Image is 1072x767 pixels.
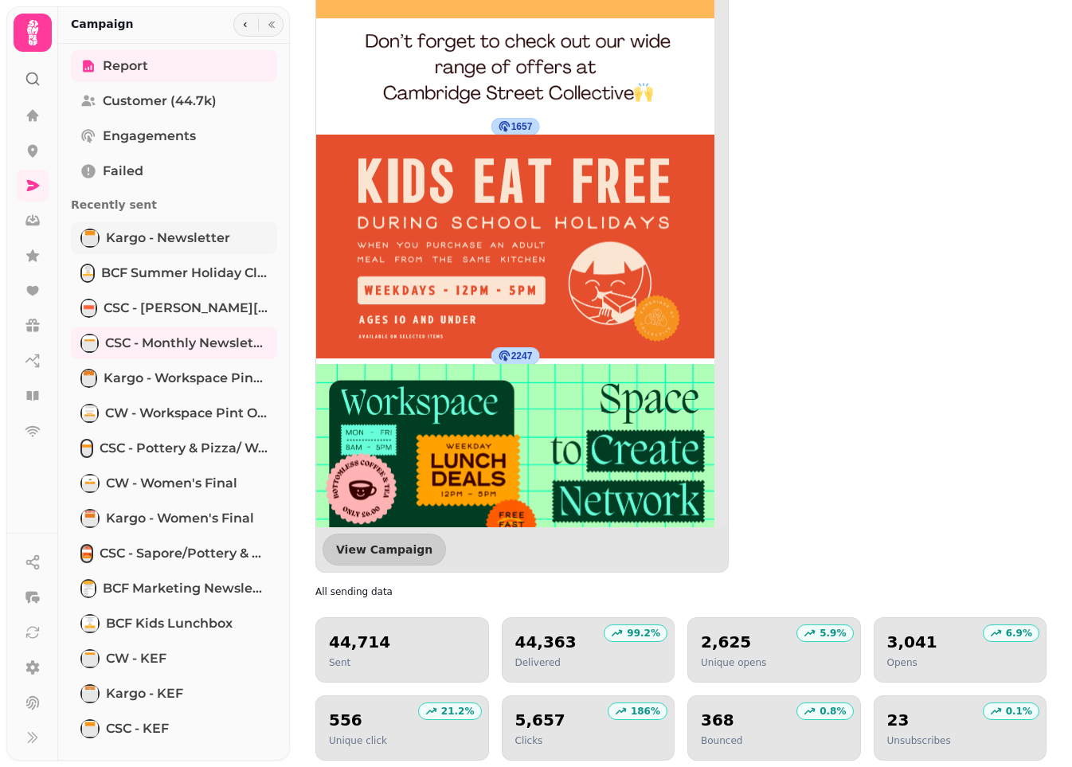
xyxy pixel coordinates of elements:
[71,257,277,289] a: BCF Summer Holiday clubs [clone]BCF Summer Holiday clubs [clone]
[820,627,846,640] p: 5.9 %
[71,397,277,429] a: CW - Workspace pint offerCW - Workspace pint offer
[82,475,98,491] img: CW - Women's final
[82,405,97,421] img: CW - Workspace pint offer
[515,734,565,747] p: Clicks
[71,468,277,499] a: CW - Women's finalCW - Women's final
[71,713,277,745] a: CSC - KEFCSC - KEF
[71,608,277,640] a: BCF Kids lunchboxBCF Kids lunchbox
[104,369,268,388] span: Kargo - Workspace pint offer
[71,432,277,464] a: CSC - Pottery & pizza/ Workspace pint offerCSC - Pottery & pizza/ Workspace pint offer
[701,734,742,747] p: Bounced
[71,503,277,534] a: Kargo - Women's finalKargo - Women's final
[82,230,98,246] img: Kargo - Newsletter
[71,362,277,394] a: Kargo - Workspace pint offerKargo - Workspace pint offer
[103,57,148,76] span: Report
[82,686,98,702] img: Kargo - KEF
[511,350,533,362] span: 2247
[105,404,268,423] span: CW - Workspace pint offer
[71,190,277,219] p: Recently sent
[71,538,277,569] a: CSC - Sapore/Pottery & pizza/ Women's finalCSC - Sapore/Pottery & pizza/ Women's final
[71,16,134,32] h2: Campaign
[106,509,254,528] span: Kargo - Women's final
[103,92,217,111] span: Customer (44.7k)
[82,440,92,456] img: CSC - Pottery & pizza/ Workspace pint offer
[82,616,98,632] img: BCF Kids lunchbox
[71,292,277,324] a: CSC - Sendai TanabataCSC - [PERSON_NAME][DATE]
[103,579,268,598] span: BCF Marketing Newsletter July
[336,544,432,555] span: View Campaign
[106,614,233,633] span: BCF Kids lunchbox
[887,631,937,653] h2: 3,041
[329,709,387,731] h2: 556
[105,334,268,353] span: CSC - Monthly newsletter
[701,656,766,669] p: Unique opens
[82,581,95,597] img: BCF Marketing Newsletter July
[887,709,951,731] h2: 23
[515,656,577,669] p: Delivered
[82,546,92,562] img: CSC - Sapore/Pottery & pizza/ Women's final
[329,656,390,669] p: Sent
[323,534,446,565] button: View Campaign
[71,327,277,359] a: CSC - Monthly newsletterCSC - Monthly newsletter
[103,162,143,181] span: Failed
[82,721,98,737] img: CSC - KEF
[71,120,277,152] a: Engagements
[71,643,277,675] a: CW - KEFCW - KEF
[71,573,277,605] a: BCF Marketing Newsletter JulyBCF Marketing Newsletter July
[82,370,96,386] img: Kargo - Workspace pint offer
[631,705,660,718] p: 186 %
[441,705,475,718] p: 21.2 %
[887,734,951,747] p: Unsubscribes
[511,120,533,133] span: 1657
[71,50,277,82] a: Report
[106,684,183,703] span: Kargo - KEF
[106,229,230,248] span: Kargo - Newsletter
[106,719,169,738] span: CSC - KEF
[627,627,660,640] p: 99.2 %
[701,631,766,653] h2: 2,625
[82,265,93,281] img: BCF Summer Holiday clubs [clone]
[515,709,565,731] h2: 5,657
[101,264,268,283] span: BCF Summer Holiday clubs [clone]
[1006,627,1032,640] p: 6.9 %
[71,155,277,187] a: Failed
[100,439,268,458] span: CSC - Pottery & pizza/ Workspace pint offer
[515,631,577,653] h2: 44,363
[100,544,268,563] span: CSC - Sapore/Pottery & pizza/ Women's final
[1006,705,1032,718] p: 0.1 %
[701,709,742,731] h2: 368
[71,85,277,117] a: Customer (44.7k)
[106,649,166,668] span: CW - KEF
[106,474,237,493] span: CW - Women's final
[315,585,621,598] h2: Complete overview of all campaign delivery metrics
[329,734,387,747] p: Unique click
[71,678,277,710] a: Kargo - KEFKargo - KEF
[103,127,196,146] span: Engagements
[329,631,390,653] h2: 44,714
[82,511,98,526] img: Kargo - Women's final
[82,300,96,316] img: CSC - Sendai Tanabata
[82,335,97,351] img: CSC - Monthly newsletter
[820,705,846,718] p: 0.8 %
[71,222,277,254] a: Kargo - NewsletterKargo - Newsletter
[104,299,268,318] span: CSC - [PERSON_NAME][DATE]
[82,651,98,667] img: CW - KEF
[887,656,937,669] p: Opens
